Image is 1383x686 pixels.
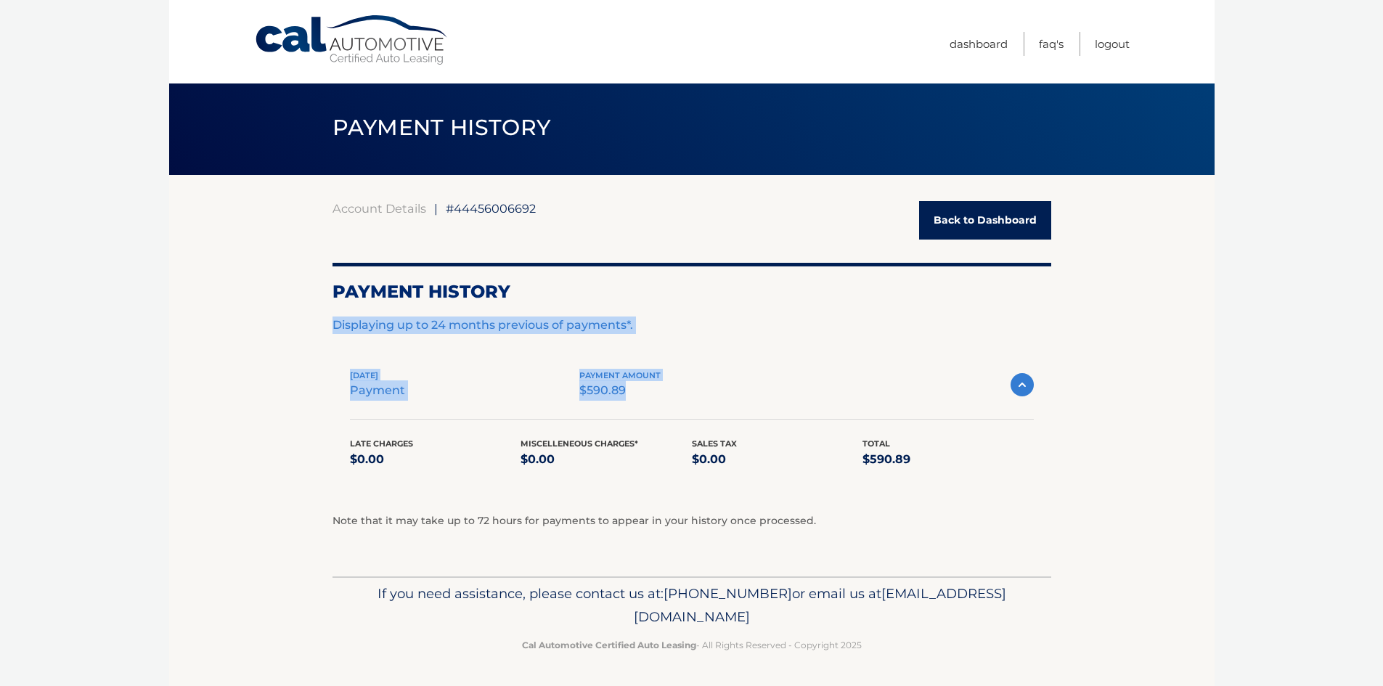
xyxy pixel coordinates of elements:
h2: Payment History [333,281,1051,303]
a: Cal Automotive [254,15,450,66]
span: [DATE] [350,370,378,380]
span: [PHONE_NUMBER] [664,585,792,602]
span: Late Charges [350,438,413,449]
span: payment amount [579,370,661,380]
span: | [434,201,438,216]
p: Displaying up to 24 months previous of payments*. [333,317,1051,334]
p: payment [350,380,405,401]
a: Account Details [333,201,426,216]
p: $0.00 [350,449,521,470]
p: If you need assistance, please contact us at: or email us at [342,582,1042,629]
a: FAQ's [1039,32,1064,56]
span: Total [862,438,890,449]
strong: Cal Automotive Certified Auto Leasing [522,640,696,650]
span: #44456006692 [446,201,536,216]
a: Dashboard [950,32,1008,56]
a: Back to Dashboard [919,201,1051,240]
p: - All Rights Reserved - Copyright 2025 [342,637,1042,653]
p: $590.89 [579,380,661,401]
a: Logout [1095,32,1130,56]
span: Sales Tax [692,438,737,449]
span: Miscelleneous Charges* [521,438,638,449]
p: $590.89 [862,449,1034,470]
img: accordion-active.svg [1011,373,1034,396]
p: $0.00 [521,449,692,470]
p: $0.00 [692,449,863,470]
p: Note that it may take up to 72 hours for payments to appear in your history once processed. [333,513,1051,530]
span: PAYMENT HISTORY [333,114,551,141]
